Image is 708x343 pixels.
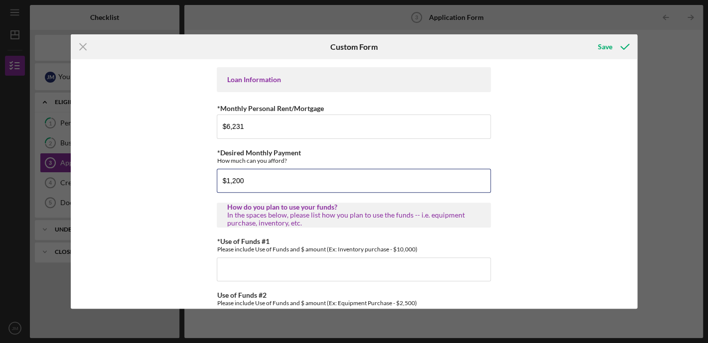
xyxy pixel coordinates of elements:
[227,76,481,84] div: Loan Information
[598,37,612,57] div: Save
[217,299,491,307] div: Please include Use of Funds and $ amount (Ex: Equipment Purchase - $2,500)
[217,245,491,253] div: Please include Use of Funds and $ amount (Ex: Inventory purchase - $10,000)
[217,157,491,164] div: How much can you afford?
[330,42,378,51] h6: Custom Form
[227,211,481,227] div: In the spaces below, please list how you plan to use the funds -- i.e. equipment purchase, invent...
[588,37,637,57] button: Save
[217,291,266,299] label: Use of Funds #2
[227,203,481,211] div: How do you plan to use your funds?
[217,148,300,157] label: *Desired Monthly Payment
[217,104,323,113] label: *Monthly Personal Rent/Mortgage
[217,237,269,245] label: *Use of Funds #1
